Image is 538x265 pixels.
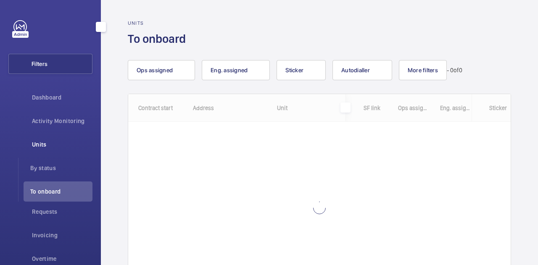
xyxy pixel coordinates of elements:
span: Invoicing [32,231,92,239]
span: Filters [32,60,47,68]
span: Sticker [285,67,303,73]
button: Ops assigned [128,60,195,80]
span: Activity Monitoring [32,117,92,125]
span: Eng. assigned [211,67,248,73]
span: of [454,67,459,73]
span: Units [32,140,92,149]
span: Overtime [32,255,92,263]
span: More filters [408,67,438,73]
button: Eng. assigned [202,60,270,80]
button: Autodialler [332,60,392,80]
span: Requests [32,207,92,216]
span: Autodialler [341,67,370,73]
span: Ops assigned [137,67,173,73]
span: By status [30,164,92,172]
span: 0 - 0 0 [442,67,462,73]
span: To onboard [30,187,92,196]
span: Dashboard [32,93,92,102]
h2: Units [128,20,191,26]
button: Sticker [277,60,326,80]
h1: To onboard [128,31,191,47]
button: More filters [399,60,447,80]
button: Filters [8,54,92,74]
